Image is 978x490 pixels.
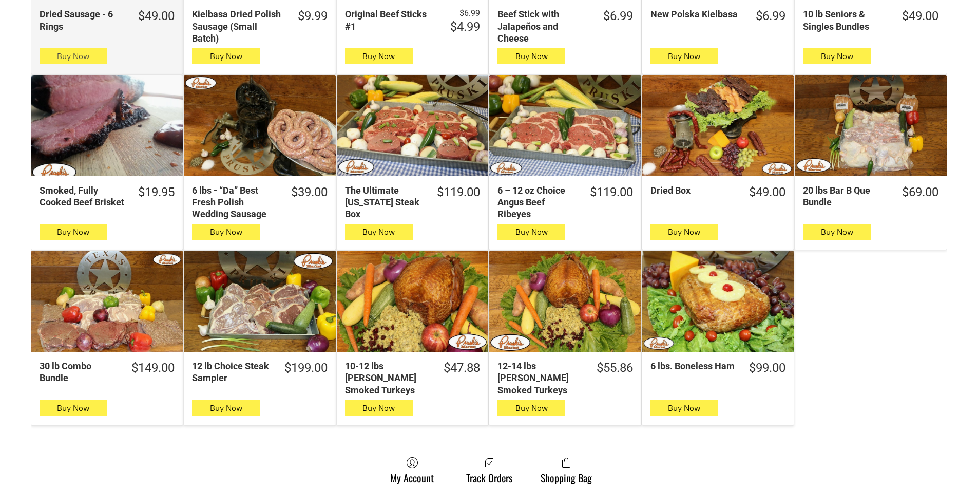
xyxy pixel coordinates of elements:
[597,360,633,376] div: $55.86
[642,251,794,352] a: 6 lbs. Boneless Ham
[668,403,700,413] span: Buy Now
[497,400,565,416] button: Buy Now
[57,227,89,237] span: Buy Now
[489,360,641,396] a: $55.8612-14 lbs [PERSON_NAME] Smoked Turkeys
[515,403,548,413] span: Buy Now
[362,403,395,413] span: Buy Now
[192,48,260,64] button: Buy Now
[337,8,488,35] a: $6.99 $4.99Original Beef Sticks #1
[650,360,736,372] div: 6 lbs. Boneless Ham
[749,360,785,376] div: $99.00
[803,48,871,64] button: Buy Now
[385,457,439,484] a: My Account
[291,184,328,200] div: $39.00
[437,184,480,200] div: $119.00
[345,400,413,416] button: Buy Now
[210,227,242,237] span: Buy Now
[192,8,284,44] div: Kielbasa Dried Polish Sausage (Small Batch)
[57,403,89,413] span: Buy Now
[668,227,700,237] span: Buy Now
[40,400,107,416] button: Buy Now
[642,184,794,200] a: $49.00Dried Box
[192,360,271,384] div: 12 lb Choice Steak Sampler
[40,8,125,32] div: Dried Sausage - 6 Rings
[184,360,335,384] a: $199.0012 lb Choice Steak Sampler
[803,8,888,32] div: 10 lb Seniors & Singles Bundles
[345,224,413,240] button: Buy Now
[450,19,480,35] div: $4.99
[650,184,736,196] div: Dried Box
[57,51,89,61] span: Buy Now
[362,51,395,61] span: Buy Now
[756,8,785,24] div: $6.99
[497,184,576,220] div: 6 – 12 oz Choice Angus Beef Ribeyes
[40,184,125,209] div: Smoked, Fully Cooked Beef Brisket
[298,8,328,24] div: $9.99
[192,224,260,240] button: Buy Now
[31,360,183,384] a: $149.0030 lb Combo Bundle
[535,457,597,484] a: Shopping Bag
[902,184,938,200] div: $69.00
[497,224,565,240] button: Buy Now
[40,224,107,240] button: Buy Now
[192,184,277,220] div: 6 lbs - “Da” Best Fresh Polish Wedding Sausage
[345,48,413,64] button: Buy Now
[902,8,938,24] div: $49.00
[515,51,548,61] span: Buy Now
[749,184,785,200] div: $49.00
[515,227,548,237] span: Buy Now
[345,360,430,396] div: 10-12 lbs [PERSON_NAME] Smoked Turkeys
[650,48,718,64] button: Buy Now
[642,8,794,24] a: $6.99New Polska Kielbasa
[131,360,175,376] div: $149.00
[31,8,183,32] a: $49.00Dried Sausage - 6 Rings
[461,457,517,484] a: Track Orders
[650,400,718,416] button: Buy Now
[31,75,183,176] a: Smoked, Fully Cooked Beef Brisket
[459,8,480,18] s: $6.99
[821,51,853,61] span: Buy Now
[362,227,395,237] span: Buy Now
[489,251,641,352] a: 12-14 lbs Pruski&#39;s Smoked Turkeys
[40,360,118,384] div: 30 lb Combo Bundle
[444,360,480,376] div: $47.88
[31,251,183,352] a: 30 lb Combo Bundle
[803,224,871,240] button: Buy Now
[31,184,183,209] a: $19.95Smoked, Fully Cooked Beef Brisket
[184,8,335,44] a: $9.99Kielbasa Dried Polish Sausage (Small Batch)
[497,48,565,64] button: Buy Now
[821,227,853,237] span: Buy Now
[489,75,641,176] a: 6 – 12 oz Choice Angus Beef Ribeyes
[184,184,335,220] a: $39.006 lbs - “Da” Best Fresh Polish Wedding Sausage
[192,400,260,416] button: Buy Now
[803,184,888,209] div: 20 lbs Bar B Que Bundle
[668,51,700,61] span: Buy Now
[138,8,175,24] div: $49.00
[138,184,175,200] div: $19.95
[489,8,641,44] a: $6.99Beef Stick with Jalapeños and Cheese
[210,403,242,413] span: Buy Now
[337,184,488,220] a: $119.00The Ultimate [US_STATE] Steak Box
[642,360,794,376] a: $99.006 lbs. Boneless Ham
[345,8,437,32] div: Original Beef Sticks #1
[337,251,488,352] a: 10-12 lbs Pruski&#39;s Smoked Turkeys
[795,75,946,176] a: 20 lbs Bar B Que Bundle
[284,360,328,376] div: $199.00
[184,75,335,176] a: 6 lbs - “Da” Best Fresh Polish Wedding Sausage
[497,8,589,44] div: Beef Stick with Jalapeños and Cheese
[40,48,107,64] button: Buy Now
[337,360,488,396] a: $47.8810-12 lbs [PERSON_NAME] Smoked Turkeys
[795,8,946,32] a: $49.0010 lb Seniors & Singles Bundles
[337,75,488,176] a: The Ultimate Texas Steak Box
[650,224,718,240] button: Buy Now
[642,75,794,176] a: Dried Box
[210,51,242,61] span: Buy Now
[590,184,633,200] div: $119.00
[345,184,424,220] div: The Ultimate [US_STATE] Steak Box
[184,251,335,352] a: 12 lb Choice Steak Sampler
[489,184,641,220] a: $119.006 – 12 oz Choice Angus Beef Ribeyes
[650,8,742,20] div: New Polska Kielbasa
[795,184,946,209] a: $69.0020 lbs Bar B Que Bundle
[603,8,633,24] div: $6.99
[497,360,583,396] div: 12-14 lbs [PERSON_NAME] Smoked Turkeys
